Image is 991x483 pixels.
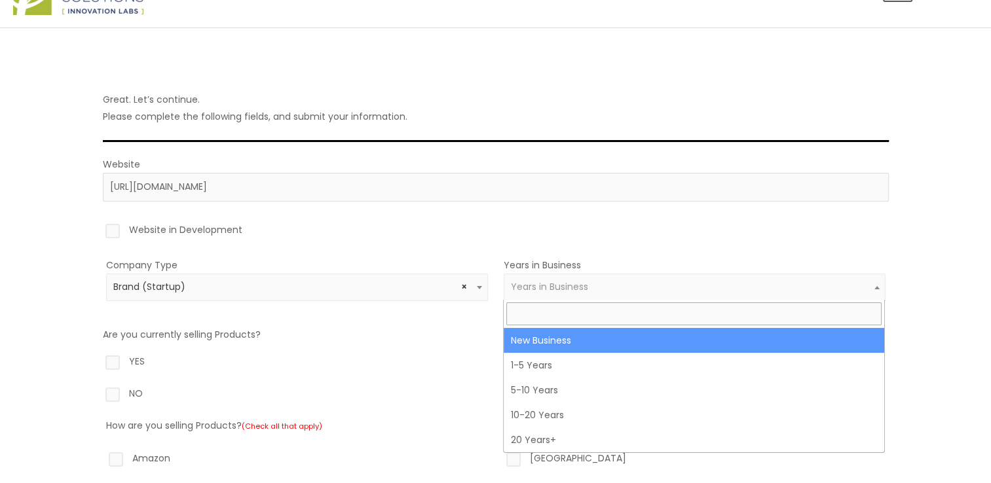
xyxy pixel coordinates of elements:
[113,281,480,293] span: Brand (Startup)
[504,259,581,272] label: Years in Business
[504,402,884,427] li: 10-20 Years
[242,421,322,431] small: (Check all that apply)
[103,91,889,125] p: Great. Let’s continue. Please complete the following fields, and submit your information.
[103,158,140,171] label: Website
[103,328,261,341] label: Are you currently selling Products?
[106,259,178,272] label: Company Type
[106,450,488,472] label: Amazon
[106,274,488,301] span: Brand (Startup)
[504,427,884,452] li: 20 Years+
[504,450,886,472] label: [GEOGRAPHIC_DATA]
[504,328,884,353] li: New Business
[103,385,889,407] label: NO
[504,378,884,402] li: 5-10 Years
[106,419,322,432] label: How are you selling Products?
[103,221,889,243] label: Website in Development
[461,281,467,293] span: Remove all items
[511,280,588,293] span: Years in Business
[504,353,884,378] li: 1-5 Years
[103,353,889,375] label: YES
